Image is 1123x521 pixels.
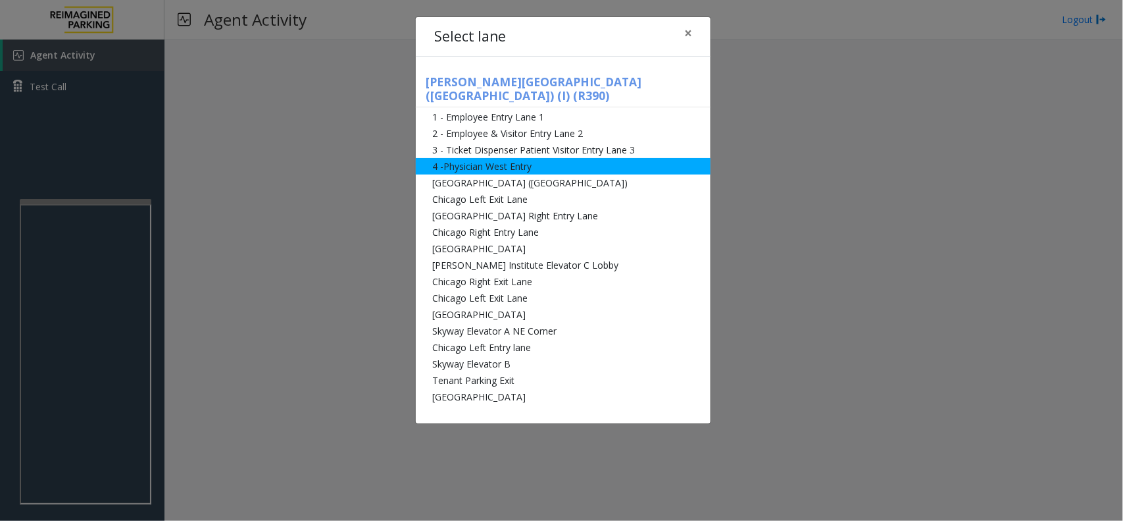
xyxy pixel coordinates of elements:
li: Chicago Right Exit Lane [416,273,711,290]
li: Chicago Left Exit Lane [416,191,711,207]
li: [GEOGRAPHIC_DATA] [416,240,711,257]
li: Skyway Elevator A NE Corner [416,323,711,339]
li: 4 -Physician West Entry [416,158,711,175]
li: [GEOGRAPHIC_DATA] ([GEOGRAPHIC_DATA]) [416,175,711,191]
li: [GEOGRAPHIC_DATA] [416,389,711,405]
li: Skyway Elevator B [416,356,711,372]
li: 1 - Employee Entry Lane 1 [416,109,711,125]
li: [GEOGRAPHIC_DATA] Right Entry Lane [416,207,711,224]
li: Chicago Left Entry lane [416,339,711,356]
li: 2 - Employee & Visitor Entry Lane 2 [416,125,711,142]
li: Chicago Right Entry Lane [416,224,711,240]
li: [GEOGRAPHIC_DATA] [416,306,711,323]
li: [PERSON_NAME] Institute Elevator C Lobby [416,257,711,273]
li: 3 - Ticket Dispenser Patient Visitor Entry Lane 3 [416,142,711,158]
li: Chicago Left Exit Lane [416,290,711,306]
button: Close [675,17,701,49]
span: × [684,24,692,42]
h4: Select lane [434,26,506,47]
h5: [PERSON_NAME][GEOGRAPHIC_DATA] ([GEOGRAPHIC_DATA]) (I) (R390) [416,75,711,107]
li: Tenant Parking Exit [416,372,711,389]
